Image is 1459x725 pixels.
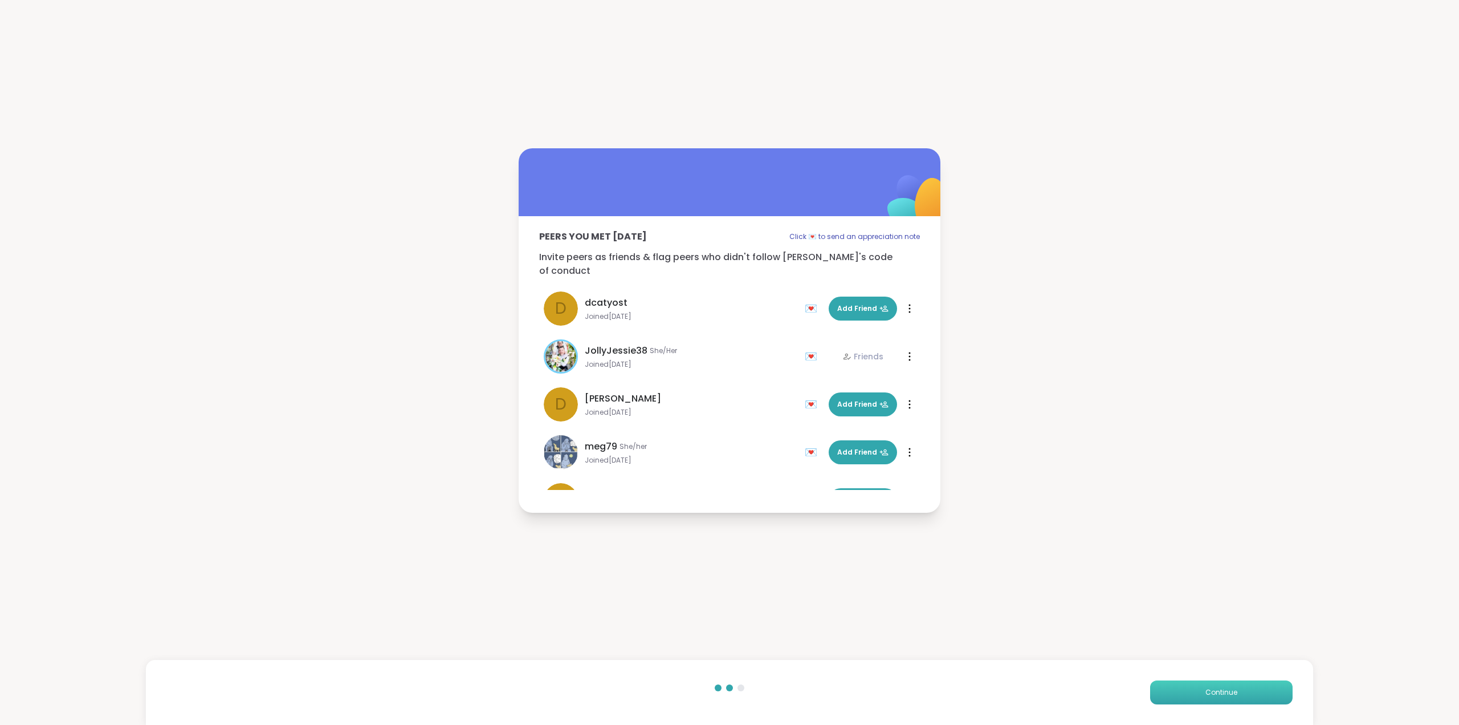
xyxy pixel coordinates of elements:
[829,488,897,512] button: Add Friend
[805,395,822,414] div: 💌
[805,299,822,318] div: 💌
[555,392,567,416] span: D
[842,351,883,362] div: Friends
[545,341,576,372] img: JollyJessie38
[585,408,798,417] span: Joined [DATE]
[837,447,889,457] span: Add Friend
[789,230,920,244] p: Click 💌 to send an appreciation note
[1205,687,1237,698] span: Continue
[805,443,822,461] div: 💌
[544,435,578,469] img: meg79
[620,442,647,451] span: She/her
[837,303,889,314] span: Add Friend
[539,250,920,278] p: Invite peers as friends & flag peers who didn't follow [PERSON_NAME]'s code of conduct
[837,399,889,410] span: Add Friend
[829,297,897,321] button: Add Friend
[557,488,565,512] span: e
[585,312,798,321] span: Joined [DATE]
[861,145,974,259] img: ShareWell Logomark
[585,440,617,453] span: meg79
[585,456,798,465] span: Joined [DATE]
[539,230,647,244] p: Peers you met [DATE]
[555,297,567,321] span: d
[585,488,621,501] span: emath5
[829,392,897,416] button: Add Friend
[650,346,677,355] span: She/Her
[1150,681,1293,704] button: Continue
[585,360,798,369] span: Joined [DATE]
[805,347,822,366] div: 💌
[829,440,897,464] button: Add Friend
[585,296,627,310] span: dcatyost
[585,344,647,358] span: JollyJessie38
[585,392,661,406] span: [PERSON_NAME]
